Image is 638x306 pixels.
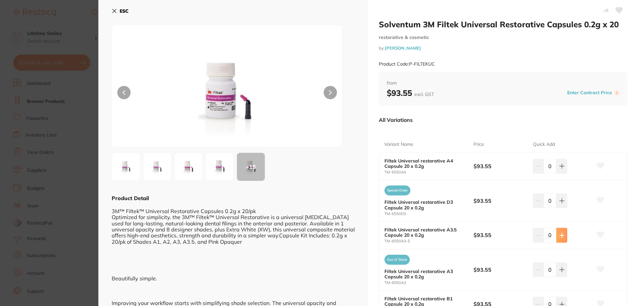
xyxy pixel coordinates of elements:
span: from [387,80,619,87]
small: TM-6550A3-5 [384,239,474,243]
a: [PERSON_NAME] [385,45,421,51]
img: NTBBMy01LmpwZw [208,155,232,179]
img: NTBBMS5qcGc [114,155,138,179]
b: Filtek Universal restorative A3.5 Capsule 20 x 0.2g [384,227,465,238]
p: Quick Add [533,141,555,148]
b: Filtek Universal restorative D3 Capsule 20 x 0.2g [384,199,465,210]
b: Product Detail [112,195,149,201]
button: +15 [237,153,265,181]
img: NTBBMy5qcGc [176,155,200,179]
b: $93.55 [474,162,527,170]
span: Special Order [384,185,410,195]
b: Filtek Universal restorative A4 Capsule 20 x 0.2g [384,158,465,169]
small: TM-6550A4 [384,170,474,174]
h2: Solventum 3M Filtek Universal Restorative Capsules 0.2g x 20 [379,19,627,29]
b: $93.55 [474,231,527,239]
img: NTBBMS5qcGc [158,42,296,147]
small: by [379,46,627,51]
small: TM-6550A3 [384,281,474,285]
label: i [614,90,619,96]
small: restorative & cosmetic [379,35,627,40]
b: $93.55 [474,266,527,273]
button: ESC [112,5,129,17]
p: Price [474,141,484,148]
img: NTBBMi5qcGc [145,155,169,179]
span: Out of Stock [384,255,410,265]
div: + 15 [237,153,265,181]
p: Variant Name [384,141,413,148]
b: $93.55 [474,197,527,204]
span: excl. GST [414,91,434,97]
b: Filtek Universal restorative A3 Capsule 20 x 0.2g [384,269,465,279]
b: ESC [120,8,129,14]
p: All Variations [379,117,413,123]
small: TM-6550D3 [384,212,474,216]
button: Enter Contract Price [565,90,614,96]
small: Product Code: P-FILTEKUC [379,61,435,67]
b: $93.55 [387,88,434,98]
